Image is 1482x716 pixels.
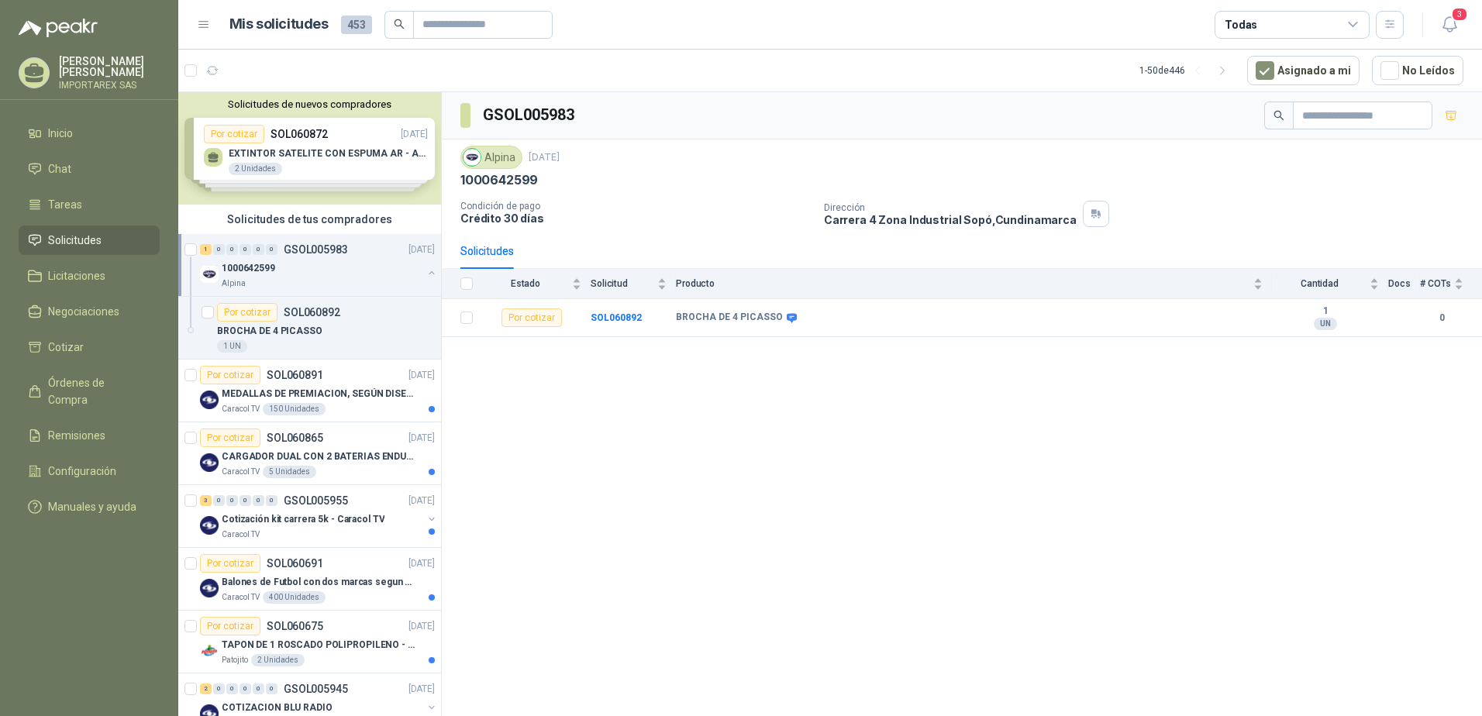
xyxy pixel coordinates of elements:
div: 0 [240,244,251,255]
p: IMPORTAREX SAS [59,81,160,90]
div: Solicitudes de tus compradores [178,205,441,234]
a: Solicitudes [19,225,160,255]
p: Balones de Futbol con dos marcas segun adjunto. Adjuntar cotizacion en su formato [222,575,415,590]
a: Negociaciones [19,297,160,326]
span: Cotizar [48,339,84,356]
div: Todas [1225,16,1257,33]
th: Estado [482,269,591,299]
div: 2 Unidades [251,654,305,666]
p: 1000642599 [222,261,275,276]
p: GSOL005983 [284,244,348,255]
span: Órdenes de Compra [48,374,145,408]
p: [PERSON_NAME] [PERSON_NAME] [59,56,160,77]
div: 0 [253,244,264,255]
b: 0 [1420,311,1463,325]
div: 0 [240,495,251,506]
a: 1 0 0 0 0 0 GSOL005983[DATE] Company Logo1000642599Alpina [200,240,438,290]
a: Por cotizarSOL060865[DATE] Company LogoCARGADOR DUAL CON 2 BATERIAS ENDURO GO PROCaracol TV5 Unid... [178,422,441,485]
div: Por cotizar [501,308,562,327]
a: Por cotizarSOL060675[DATE] Company LogoTAPON DE 1 ROSCADO POLIPROPILENO - HEMBRA NPTPatojito2 Uni... [178,611,441,673]
b: 1 [1272,305,1379,318]
p: Caracol TV [222,591,260,604]
p: SOL060691 [267,558,323,569]
button: Asignado a mi [1247,56,1360,85]
div: 150 Unidades [263,403,326,415]
div: 0 [266,244,277,255]
p: Crédito 30 días [460,212,812,225]
a: 3 0 0 0 0 0 GSOL005955[DATE] Company LogoCotización kit carrera 5k - Caracol TVCaracol TV [200,491,438,541]
p: SOL060675 [267,621,323,632]
a: Chat [19,154,160,184]
div: Por cotizar [200,617,260,635]
p: Alpina [222,277,246,290]
div: 0 [226,495,238,506]
a: Por cotizarSOL060892BROCHA DE 4 PICASSO1 UN [178,297,441,360]
span: # COTs [1420,278,1451,289]
span: Solicitud [591,278,654,289]
th: Cantidad [1272,269,1388,299]
p: Condición de pago [460,201,812,212]
a: Cotizar [19,332,160,362]
button: No Leídos [1372,56,1463,85]
p: Caracol TV [222,466,260,478]
a: SOL060892 [591,312,642,323]
p: Patojito [222,654,248,666]
p: Cotización kit carrera 5k - Caracol TV [222,512,384,527]
p: [DATE] [529,150,560,165]
a: Tareas [19,190,160,219]
span: Configuración [48,463,116,480]
b: BROCHA DE 4 PICASSO [676,312,783,324]
th: Docs [1388,269,1420,299]
p: SOL060891 [267,370,323,380]
div: 0 [253,683,264,694]
img: Company Logo [200,579,219,597]
th: Producto [676,269,1272,299]
div: 0 [213,683,225,694]
div: 3 [200,495,212,506]
a: Manuales y ayuda [19,492,160,522]
span: Cantidad [1272,278,1367,289]
p: MEDALLAS DE PREMIACION, SEGÚN DISEÑO ADJUNTO(ADJUNTAR COTIZACION EN SU FORMATO [222,387,415,401]
div: 400 Unidades [263,591,326,604]
div: 0 [240,683,251,694]
div: 0 [226,683,238,694]
a: Licitaciones [19,261,160,291]
p: Caracol TV [222,528,260,541]
p: [DATE] [408,243,435,257]
span: Inicio [48,125,73,142]
span: Negociaciones [48,303,119,320]
p: BROCHA DE 4 PICASSO [217,324,322,339]
a: Por cotizarSOL060691[DATE] Company LogoBalones de Futbol con dos marcas segun adjunto. Adjuntar c... [178,548,441,611]
span: Tareas [48,196,82,213]
div: 0 [266,495,277,506]
span: search [1273,110,1284,121]
a: Por cotizarSOL060891[DATE] Company LogoMEDALLAS DE PREMIACION, SEGÚN DISEÑO ADJUNTO(ADJUNTAR COTI... [178,360,441,422]
div: 0 [213,495,225,506]
div: 0 [213,244,225,255]
p: GSOL005945 [284,683,348,694]
a: Órdenes de Compra [19,368,160,415]
p: [DATE] [408,619,435,634]
p: [DATE] [408,431,435,446]
div: Alpina [460,146,522,169]
p: 1000642599 [460,172,538,188]
span: Producto [676,278,1250,289]
div: Por cotizar [200,429,260,447]
img: Company Logo [200,265,219,284]
button: Solicitudes de nuevos compradores [184,98,435,110]
p: SOL060892 [284,307,340,318]
div: Por cotizar [200,366,260,384]
button: 3 [1435,11,1463,39]
h3: GSOL005983 [483,103,577,127]
span: Licitaciones [48,267,105,284]
div: 2 [200,683,212,694]
img: Company Logo [200,391,219,409]
div: 0 [226,244,238,255]
p: GSOL005955 [284,495,348,506]
div: 0 [253,495,264,506]
div: 5 Unidades [263,466,316,478]
a: Configuración [19,456,160,486]
p: Caracol TV [222,403,260,415]
img: Company Logo [200,516,219,535]
p: SOL060865 [267,432,323,443]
